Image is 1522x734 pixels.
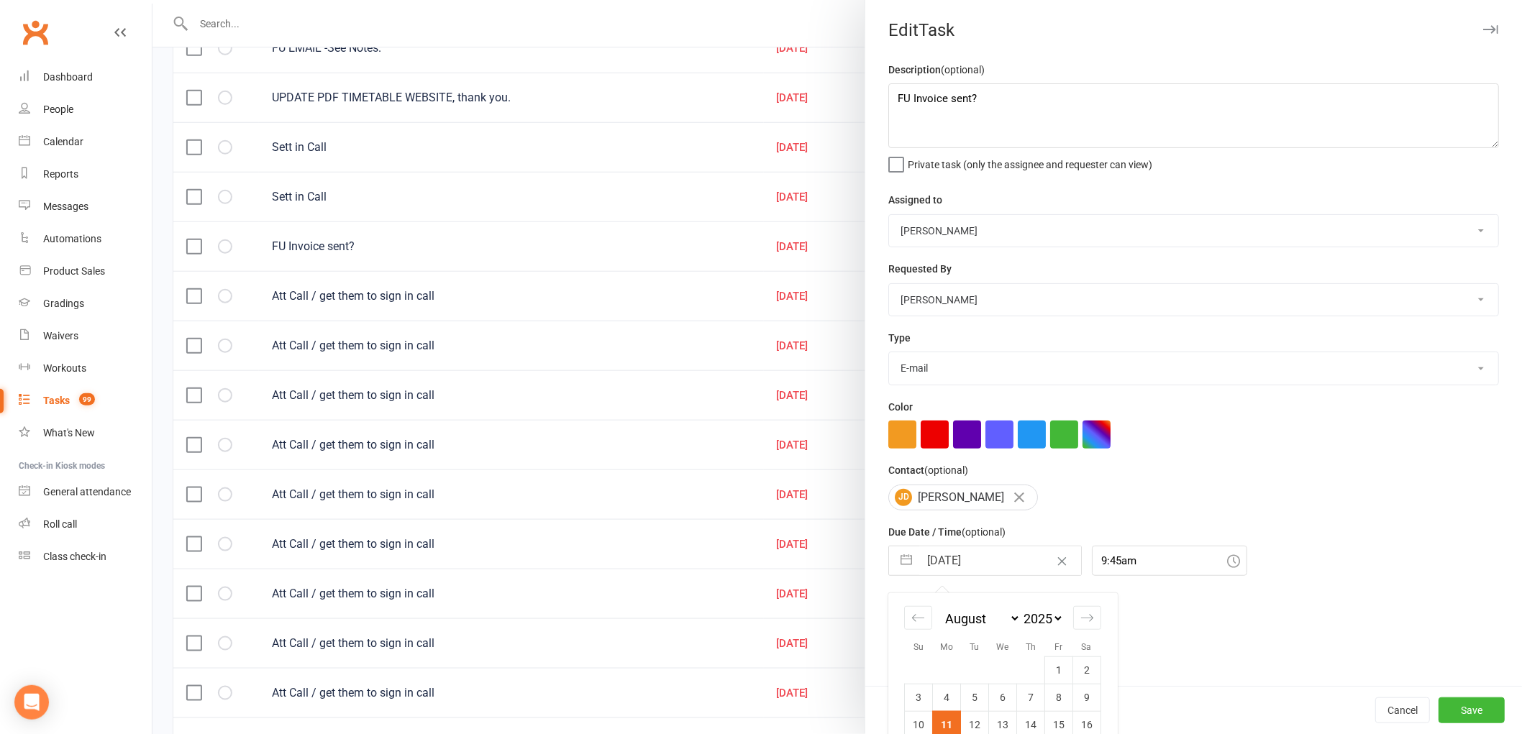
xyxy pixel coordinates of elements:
a: Waivers [19,320,152,352]
div: Reports [43,168,78,180]
small: Mo [940,642,953,652]
small: Sa [1082,642,1092,652]
a: People [19,93,152,126]
small: Su [913,642,924,652]
div: Move forward to switch to the next month. [1073,606,1101,630]
button: Cancel [1375,697,1430,723]
div: Open Intercom Messenger [14,685,49,720]
div: Dashboard [43,71,93,83]
td: Saturday, August 2, 2025 [1073,656,1101,684]
span: Private task (only the assignee and requester can view) [908,154,1152,170]
div: Roll call [43,518,77,530]
div: People [43,104,73,115]
td: Wednesday, August 6, 2025 [989,684,1017,711]
small: (optional) [941,64,985,75]
label: Color [888,399,913,415]
a: Gradings [19,288,152,320]
div: What's New [43,427,95,439]
div: Product Sales [43,265,105,277]
td: Tuesday, August 5, 2025 [961,684,989,711]
div: General attendance [43,486,131,497]
a: Roll call [19,508,152,541]
a: Product Sales [19,255,152,288]
button: Clear Date [1049,547,1075,574]
label: Email preferences [888,590,972,605]
a: Dashboard [19,61,152,93]
a: What's New [19,417,152,449]
a: Tasks 99 [19,385,152,417]
small: Fr [1054,642,1062,652]
button: Save [1439,697,1505,723]
a: Messages [19,191,152,223]
td: Friday, August 1, 2025 [1045,656,1073,684]
td: Friday, August 8, 2025 [1045,684,1073,711]
small: (optional) [924,464,968,476]
small: We [996,642,1008,652]
div: Gradings [43,298,84,309]
label: Contact [888,462,968,478]
a: Class kiosk mode [19,541,152,573]
label: Type [888,330,911,346]
div: Edit Task [865,20,1522,40]
small: (optional) [962,526,1006,538]
div: [PERSON_NAME] [888,485,1038,510]
label: Due Date / Time [888,524,1006,540]
div: Messages [43,201,88,212]
td: Saturday, August 9, 2025 [1073,684,1101,711]
div: Waivers [43,330,78,341]
td: Sunday, August 3, 2025 [905,684,933,711]
a: Automations [19,223,152,255]
a: Reports [19,158,152,191]
td: Monday, August 4, 2025 [933,684,961,711]
span: 99 [79,393,95,405]
div: Automations [43,233,101,244]
small: Th [1026,642,1036,652]
small: Tu [970,642,979,652]
a: Workouts [19,352,152,385]
div: Move backward to switch to the previous month. [904,606,932,630]
div: Tasks [43,395,70,406]
label: Description [888,62,985,78]
a: Calendar [19,126,152,158]
div: Class check-in [43,551,106,562]
a: Clubworx [17,14,53,50]
td: Thursday, August 7, 2025 [1017,684,1045,711]
div: Workouts [43,362,86,374]
label: Requested By [888,261,952,277]
textarea: FU Invoice sent? [888,83,1499,148]
label: Assigned to [888,192,942,208]
div: Calendar [43,136,83,147]
a: General attendance kiosk mode [19,476,152,508]
span: JD [895,489,912,506]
